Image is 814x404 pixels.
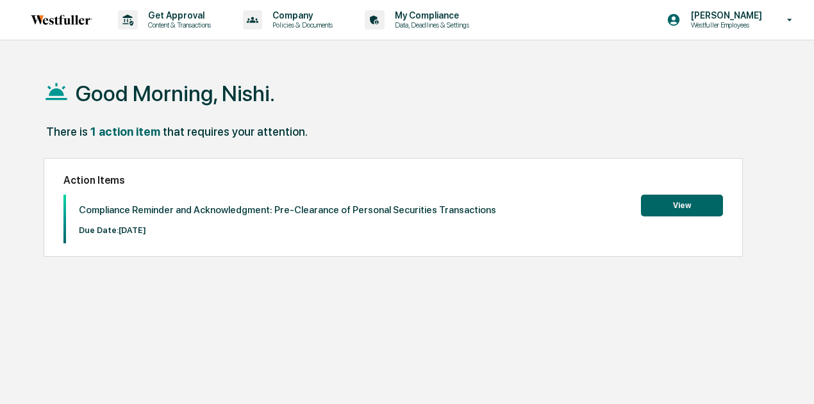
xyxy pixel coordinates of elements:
[138,20,217,29] p: Content & Transactions
[31,15,92,25] img: logo
[641,195,723,216] button: View
[773,362,808,396] iframe: Open customer support
[641,198,723,211] a: View
[262,20,339,29] p: Policies & Documents
[90,125,160,138] div: 1 action item
[76,81,275,106] h1: Good Morning, Nishi.
[138,10,217,20] p: Get Approval
[79,225,496,235] p: Due Date: [DATE]
[385,10,476,20] p: My Compliance
[385,20,476,29] p: Data, Deadlines & Settings
[163,125,308,138] div: that requires your attention.
[63,174,723,186] h2: Action Items
[681,20,768,29] p: Westfuller Employees
[262,10,339,20] p: Company
[79,204,496,216] p: Compliance Reminder and Acknowledgment: Pre-Clearance of Personal Securities Transactions
[46,125,88,138] div: There is
[681,10,768,20] p: [PERSON_NAME]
